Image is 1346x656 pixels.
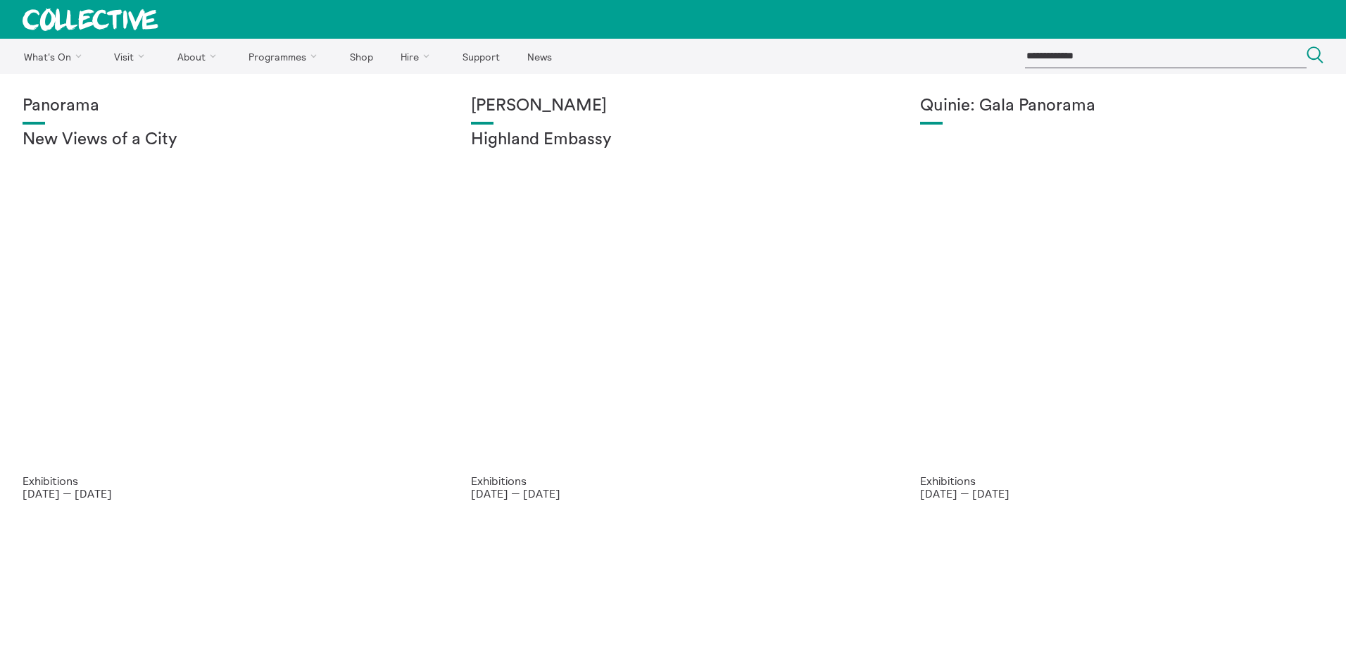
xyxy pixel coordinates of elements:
[23,96,426,116] h1: Panorama
[450,39,512,74] a: Support
[337,39,385,74] a: Shop
[920,474,1323,487] p: Exhibitions
[23,474,426,487] p: Exhibitions
[102,39,163,74] a: Visit
[471,130,874,150] h2: Highland Embassy
[11,39,99,74] a: What's On
[920,487,1323,500] p: [DATE] — [DATE]
[448,74,897,522] a: Solar wheels 17 [PERSON_NAME] Highland Embassy Exhibitions [DATE] — [DATE]
[471,474,874,487] p: Exhibitions
[920,96,1323,116] h1: Quinie: Gala Panorama
[23,487,426,500] p: [DATE] — [DATE]
[389,39,448,74] a: Hire
[898,74,1346,522] a: Josie Vallely Quinie: Gala Panorama Exhibitions [DATE] — [DATE]
[515,39,564,74] a: News
[237,39,335,74] a: Programmes
[23,130,426,150] h2: New Views of a City
[471,487,874,500] p: [DATE] — [DATE]
[165,39,234,74] a: About
[471,96,874,116] h1: [PERSON_NAME]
